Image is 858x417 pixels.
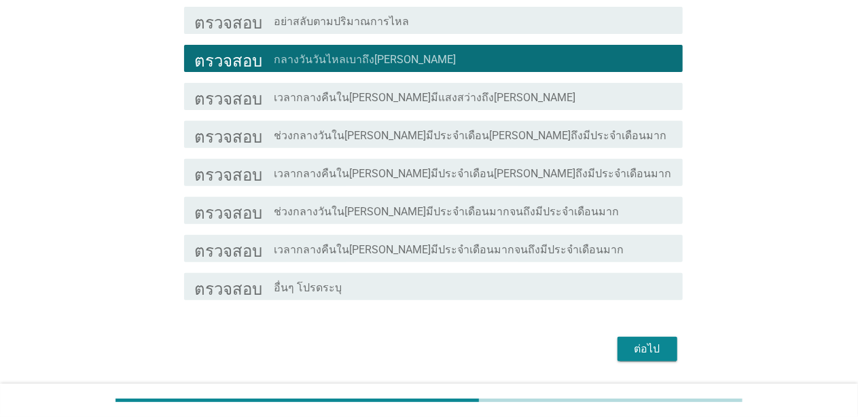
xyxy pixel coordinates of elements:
font: ตรวจสอบ [195,202,263,219]
font: ตรวจสอบ [195,240,263,257]
font: ตรวจสอบ [195,50,263,67]
button: ต่อไป [618,337,677,361]
font: อื่นๆ โปรดระบุ [274,281,342,294]
font: ตรวจสอบ [195,278,263,295]
font: ช่วงกลางวันใน[PERSON_NAME]มีประจำเดือนมากจนถึงมีประจำเดือนมาก [274,205,620,218]
font: กลางวันวันไหลเบาถึง[PERSON_NAME] [274,53,457,66]
font: ตรวจสอบ [195,12,263,29]
font: ตรวจสอบ [195,164,263,181]
font: ตรวจสอบ [195,126,263,143]
font: ช่วงกลางวันใน[PERSON_NAME]มีประจำเดือน[PERSON_NAME]ถึงมีประจำเดือนมาก [274,129,667,142]
font: เวลากลางคืนใน[PERSON_NAME]มีประจำเดือนมากจนถึงมีประจำเดือนมาก [274,243,624,256]
font: ต่อไป [634,342,660,355]
font: เวลากลางคืนใน[PERSON_NAME]มีประจำเดือน[PERSON_NAME]ถึงมีประจำเดือนมาก [274,167,672,180]
font: อย่าสลับตามปริมาณการไหล [274,15,410,28]
font: เวลากลางคืนใน[PERSON_NAME]มีแสงสว่างถึง[PERSON_NAME] [274,91,576,104]
font: ตรวจสอบ [195,88,263,105]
